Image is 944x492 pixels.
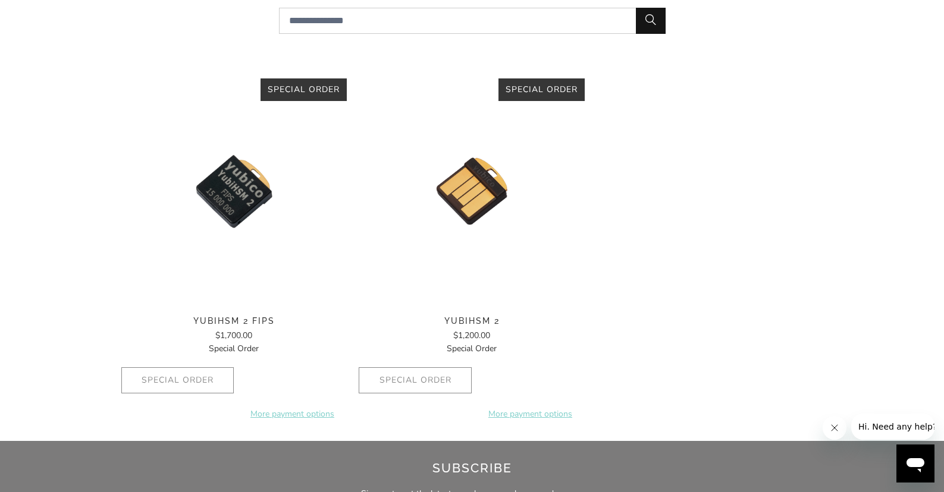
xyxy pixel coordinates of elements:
[447,343,497,354] span: Special Order
[636,8,666,34] button: Search
[209,343,259,354] span: Special Order
[506,84,578,95] span: Special Order
[823,416,846,440] iframe: Close message
[359,316,585,356] a: YubiHSM 2 $1,200.00Special Order
[359,316,585,326] span: YubiHSM 2
[7,8,86,18] span: Hi. Need any help?
[121,316,347,356] a: YubiHSM 2 FIPS $1,700.00Special Order
[268,84,340,95] span: Special Order
[359,78,585,304] img: YubiHSM 2 - Trust Panda
[215,330,252,341] span: $1,700.00
[121,316,347,326] span: YubiHSM 2 FIPS
[195,459,749,478] h2: Subscribe
[453,330,490,341] span: $1,200.00
[121,78,347,304] img: YubiHSM 2 FIPS - Trust Panda
[896,444,934,482] iframe: Button to launch messaging window
[851,414,934,440] iframe: Message from company
[279,8,666,34] input: Search...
